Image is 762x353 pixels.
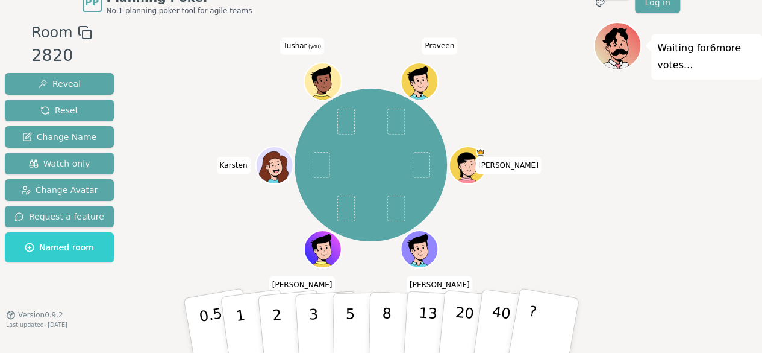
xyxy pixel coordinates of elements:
[475,157,542,174] span: Click to change your name
[31,43,92,68] div: 2820
[31,22,72,43] span: Room
[40,104,78,116] span: Reset
[5,73,114,95] button: Reveal
[217,157,251,174] span: Click to change your name
[422,37,457,54] span: Click to change your name
[29,157,90,170] span: Watch only
[657,40,756,74] p: Waiting for 6 more votes...
[21,184,98,196] span: Change Avatar
[6,322,67,328] span: Last updated: [DATE]
[476,148,485,157] span: Sheila is the host
[18,310,63,320] span: Version 0.9.2
[280,37,324,54] span: Click to change your name
[5,153,114,174] button: Watch only
[22,131,96,143] span: Change Name
[14,211,104,223] span: Request a feature
[269,276,336,293] span: Click to change your name
[5,232,114,262] button: Named room
[38,78,81,90] span: Reveal
[305,64,340,99] button: Click to change your avatar
[107,6,252,16] span: No.1 planning poker tool for agile teams
[5,179,114,201] button: Change Avatar
[25,241,94,253] span: Named room
[307,44,321,49] span: (you)
[5,100,114,121] button: Reset
[407,276,473,293] span: Click to change your name
[6,310,63,320] button: Version0.9.2
[5,126,114,148] button: Change Name
[5,206,114,227] button: Request a feature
